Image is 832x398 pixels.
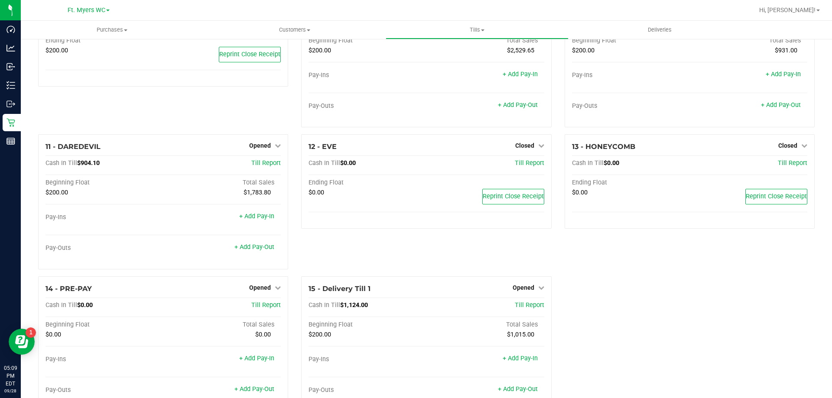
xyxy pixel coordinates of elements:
[4,364,17,388] p: 05:09 PM EDT
[219,51,280,58] span: Reprint Close Receipt
[309,159,340,167] span: Cash In Till
[569,21,751,39] a: Deliveries
[309,321,426,329] div: Beginning Float
[775,47,797,54] span: $931.00
[234,385,274,393] a: + Add Pay-Out
[219,47,281,62] button: Reprint Close Receipt
[340,301,368,309] span: $1,124.00
[483,193,544,200] span: Reprint Close Receipt
[45,47,68,54] span: $200.00
[45,214,163,221] div: Pay-Ins
[386,21,568,39] a: Tills
[6,100,15,108] inline-svg: Outbound
[249,142,271,149] span: Opened
[203,21,386,39] a: Customers
[572,159,604,167] span: Cash In Till
[45,37,163,45] div: Ending Float
[515,301,544,309] a: Till Report
[309,142,337,151] span: 12 - EVE
[21,21,203,39] a: Purchases
[309,331,331,338] span: $200.00
[45,285,92,293] span: 14 - PRE-PAY
[244,189,271,196] span: $1,783.80
[309,356,426,363] div: Pay-Ins
[45,179,163,187] div: Beginning Float
[572,179,690,187] div: Ending Float
[45,331,61,338] span: $0.00
[239,355,274,362] a: + Add Pay-In
[507,331,534,338] span: $1,015.00
[761,101,801,109] a: + Add Pay-Out
[45,321,163,329] div: Beginning Float
[45,244,163,252] div: Pay-Outs
[251,301,281,309] a: Till Report
[572,189,588,196] span: $0.00
[163,321,281,329] div: Total Sales
[759,6,816,13] span: Hi, [PERSON_NAME]!
[309,386,426,394] div: Pay-Outs
[251,159,281,167] a: Till Report
[503,71,538,78] a: + Add Pay-In
[498,385,538,393] a: + Add Pay-Out
[572,71,690,79] div: Pay-Ins
[6,137,15,146] inline-svg: Reports
[309,37,426,45] div: Beginning Float
[515,142,534,149] span: Closed
[426,37,544,45] div: Total Sales
[77,159,100,167] span: $904.10
[6,118,15,127] inline-svg: Retail
[572,102,690,110] div: Pay-Outs
[309,102,426,110] div: Pay-Outs
[498,101,538,109] a: + Add Pay-Out
[482,189,544,204] button: Reprint Close Receipt
[9,329,35,355] iframe: Resource center
[507,47,534,54] span: $2,529.65
[6,44,15,52] inline-svg: Analytics
[45,189,68,196] span: $200.00
[572,37,690,45] div: Beginning Float
[778,159,807,167] a: Till Report
[249,284,271,291] span: Opened
[309,189,324,196] span: $0.00
[604,159,619,167] span: $0.00
[340,159,356,167] span: $0.00
[309,285,370,293] span: 15 - Delivery Till 1
[163,179,281,187] div: Total Sales
[309,301,340,309] span: Cash In Till
[572,47,595,54] span: $200.00
[503,355,538,362] a: + Add Pay-In
[234,243,274,251] a: + Add Pay-Out
[572,142,635,151] span: 13 - HONEYCOMB
[513,284,534,291] span: Opened
[77,301,93,309] span: $0.00
[45,301,77,309] span: Cash In Till
[386,26,568,34] span: Tills
[309,179,426,187] div: Ending Float
[45,356,163,363] div: Pay-Ins
[255,331,271,338] span: $0.00
[6,62,15,71] inline-svg: Inbound
[45,159,77,167] span: Cash In Till
[309,71,426,79] div: Pay-Ins
[636,26,683,34] span: Deliveries
[309,47,331,54] span: $200.00
[21,26,203,34] span: Purchases
[45,142,101,151] span: 11 - DAREDEVIL
[68,6,105,14] span: Ft. Myers WC
[6,25,15,34] inline-svg: Dashboard
[515,159,544,167] a: Till Report
[45,386,163,394] div: Pay-Outs
[426,321,544,329] div: Total Sales
[778,142,797,149] span: Closed
[239,213,274,220] a: + Add Pay-In
[689,37,807,45] div: Total Sales
[4,388,17,394] p: 09/28
[204,26,385,34] span: Customers
[746,193,807,200] span: Reprint Close Receipt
